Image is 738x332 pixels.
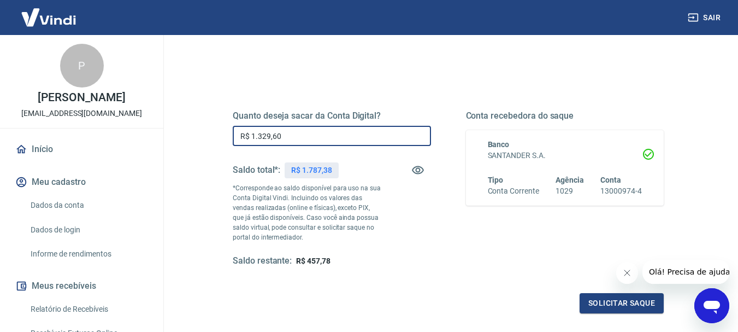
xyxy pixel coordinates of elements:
[291,165,332,176] p: R$ 1.787,38
[296,257,330,265] span: R$ 457,78
[13,274,150,298] button: Meus recebíveis
[233,165,280,176] h5: Saldo total*:
[694,288,729,323] iframe: Botão para abrir a janela de mensagens
[233,110,431,121] h5: Quanto deseja sacar da Conta Digital?
[233,255,292,267] h5: Saldo restante:
[488,176,504,184] span: Tipo
[26,194,150,217] a: Dados da conta
[556,176,584,184] span: Agência
[60,44,104,88] div: P
[600,185,642,197] h6: 13000974-4
[686,8,725,28] button: Sair
[26,298,150,321] a: Relatório de Recebíveis
[488,185,539,197] h6: Conta Corrente
[13,170,150,194] button: Meu cadastro
[642,260,729,284] iframe: Mensagem da empresa
[488,150,642,161] h6: SANTANDER S.A.
[556,185,584,197] h6: 1029
[13,1,84,34] img: Vindi
[13,137,150,161] a: Início
[7,8,92,16] span: Olá! Precisa de ajuda?
[600,176,621,184] span: Conta
[26,219,150,241] a: Dados de login
[580,293,664,313] button: Solicitar saque
[466,110,664,121] h5: Conta recebedora do saque
[488,140,510,149] span: Banco
[38,92,125,103] p: [PERSON_NAME]
[21,108,142,119] p: [EMAIL_ADDRESS][DOMAIN_NAME]
[233,183,381,242] p: *Corresponde ao saldo disponível para uso na sua Conta Digital Vindi. Incluindo os valores das ve...
[26,243,150,265] a: Informe de rendimentos
[616,262,638,284] iframe: Fechar mensagem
